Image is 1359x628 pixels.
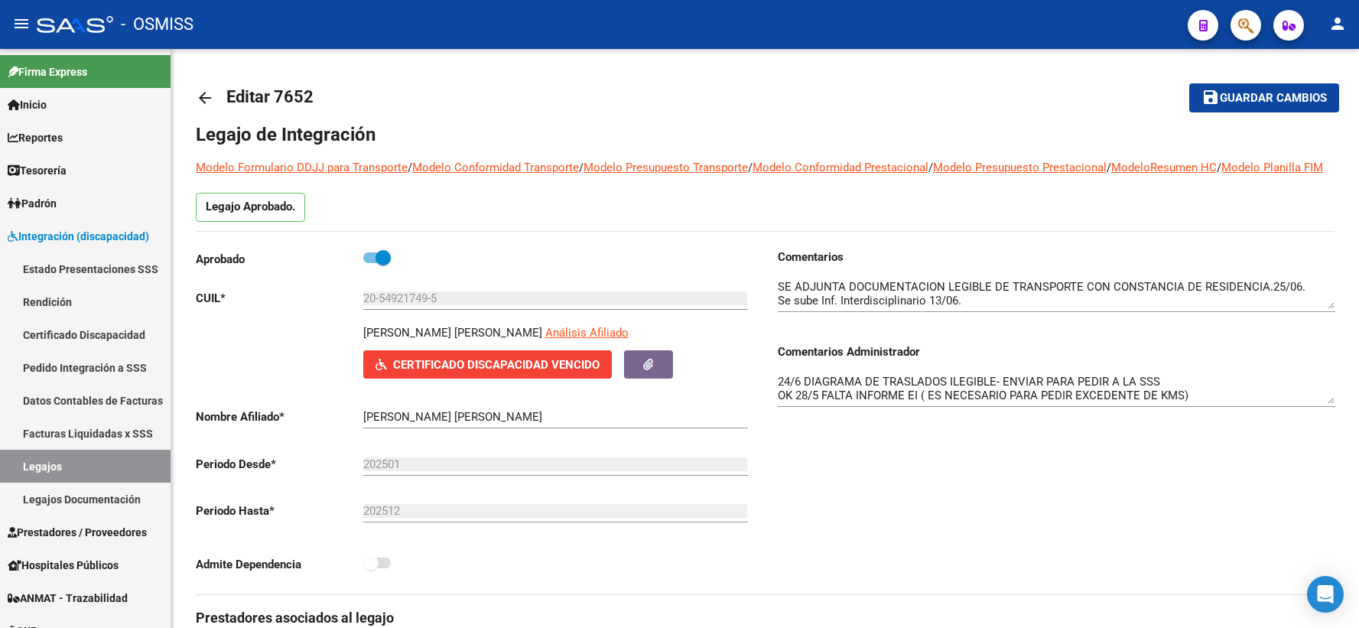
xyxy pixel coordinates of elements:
[412,161,579,174] a: Modelo Conformidad Transporte
[12,15,31,33] mat-icon: menu
[196,89,214,107] mat-icon: arrow_back
[1111,161,1217,174] a: ModeloResumen HC
[1328,15,1347,33] mat-icon: person
[8,228,149,245] span: Integración (discapacidad)
[226,87,314,106] span: Editar 7652
[584,161,748,174] a: Modelo Presupuesto Transporte
[933,161,1107,174] a: Modelo Presupuesto Prestacional
[196,161,408,174] a: Modelo Formulario DDJJ para Transporte
[196,193,305,222] p: Legajo Aprobado.
[8,63,87,80] span: Firma Express
[1201,88,1220,106] mat-icon: save
[196,408,363,425] p: Nombre Afiliado
[8,557,119,574] span: Hospitales Públicos
[121,8,193,41] span: - OSMISS
[1189,83,1339,112] button: Guardar cambios
[1220,92,1327,106] span: Guardar cambios
[8,129,63,146] span: Reportes
[363,324,542,341] p: [PERSON_NAME] [PERSON_NAME]
[196,556,363,573] p: Admite Dependencia
[8,524,147,541] span: Prestadores / Proveedores
[196,251,363,268] p: Aprobado
[8,195,57,212] span: Padrón
[8,162,67,179] span: Tesorería
[545,326,629,340] span: Análisis Afiliado
[778,343,1335,360] h3: Comentarios Administrador
[363,350,612,379] button: Certificado Discapacidad Vencido
[196,122,1335,147] h1: Legajo de Integración
[1307,576,1344,613] div: Open Intercom Messenger
[778,249,1335,265] h3: Comentarios
[196,503,363,519] p: Periodo Hasta
[196,290,363,307] p: CUIL
[753,161,928,174] a: Modelo Conformidad Prestacional
[1221,161,1323,174] a: Modelo Planilla FIM
[8,96,47,113] span: Inicio
[196,456,363,473] p: Periodo Desde
[393,358,600,372] span: Certificado Discapacidad Vencido
[8,590,128,607] span: ANMAT - Trazabilidad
